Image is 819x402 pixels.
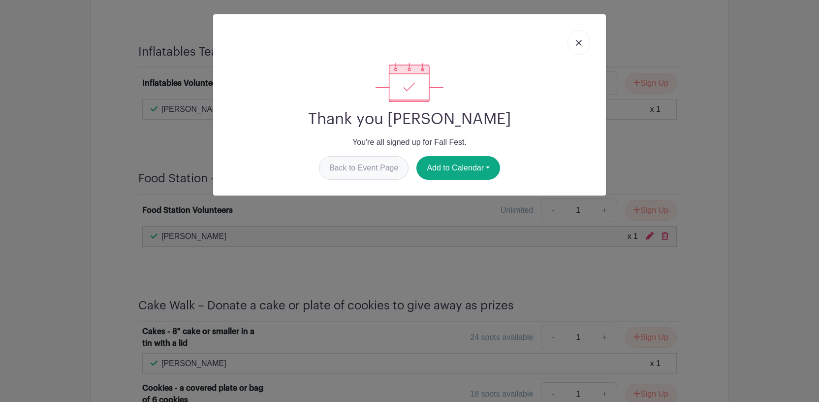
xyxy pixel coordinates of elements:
h2: Thank you [PERSON_NAME] [221,110,598,129]
a: Back to Event Page [319,156,409,180]
img: close_button-5f87c8562297e5c2d7936805f587ecaba9071eb48480494691a3f1689db116b3.svg [576,40,582,46]
button: Add to Calendar [416,156,500,180]
p: You're all signed up for Fall Fest. [221,136,598,148]
img: signup_complete-c468d5dda3e2740ee63a24cb0ba0d3ce5d8a4ecd24259e683200fb1569d990c8.svg [376,63,443,102]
